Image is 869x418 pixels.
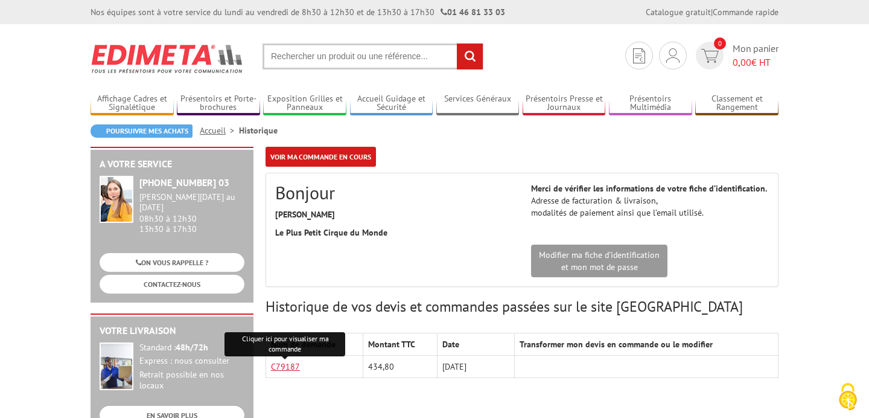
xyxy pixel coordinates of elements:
strong: Merci de vérifier les informations de votre fiche d’identification. [531,183,767,194]
a: Catalogue gratuit [646,7,711,18]
div: | [646,6,778,18]
a: Accueil [200,125,239,136]
strong: 01 46 81 33 03 [441,7,505,18]
a: Commande rapide [713,7,778,18]
span: Mon panier [733,42,778,69]
td: 434,80 [363,356,437,378]
a: Modifier ma fiche d'identificationet mon mot de passe [531,245,667,277]
a: Affichage Cadres et Signalétique [91,94,174,114]
li: Historique [239,124,278,137]
p: Adresse de facturation & livraison, modalités de paiement ainsi que l’email utilisé. [531,182,769,219]
strong: [PHONE_NUMBER] 03 [139,176,229,188]
span: € HT [733,56,778,69]
a: Présentoirs Presse et Journaux [523,94,606,114]
strong: Le Plus Petit Cirque du Monde [275,227,387,238]
div: Express : nous consulter [139,356,244,367]
input: rechercher [457,43,483,69]
a: Voir ma commande en cours [266,147,376,167]
h2: Votre livraison [100,326,244,336]
h2: Bonjour [275,182,513,202]
span: 0,00 [733,56,751,68]
strong: [PERSON_NAME] [275,209,335,220]
button: Cookies (fenêtre modale) [827,377,869,418]
a: Services Généraux [436,94,520,114]
span: 0 [714,37,726,50]
a: CONTACTEZ-NOUS [100,275,244,294]
div: 08h30 à 12h30 13h30 à 17h30 [139,192,244,234]
h2: A votre service [100,159,244,170]
td: [DATE] [438,356,514,378]
a: ON VOUS RAPPELLE ? [100,253,244,272]
input: Rechercher un produit ou une référence... [263,43,483,69]
th: Date [438,333,514,356]
img: Edimeta [91,36,244,81]
a: Présentoirs Multimédia [609,94,692,114]
th: Montant TTC [363,333,437,356]
strong: 48h/72h [176,342,208,353]
img: widget-livraison.jpg [100,342,133,390]
img: devis rapide [633,48,645,63]
div: Standard : [139,342,244,353]
h3: Historique de vos devis et commandes passées sur le site [GEOGRAPHIC_DATA] [266,299,778,315]
th: Transformer mon devis en commande ou le modifier [514,333,778,356]
div: Retrait possible en nos locaux [139,370,244,391]
a: devis rapide 0 Mon panier 0,00€ HT [693,42,778,69]
a: Accueil Guidage et Sécurité [350,94,433,114]
a: Classement et Rangement [695,94,778,114]
img: devis rapide [701,49,719,63]
div: Cliquer ici pour visualiser ma commande [224,332,345,356]
a: Exposition Grilles et Panneaux [263,94,346,114]
a: Poursuivre mes achats [91,124,193,138]
div: [PERSON_NAME][DATE] au [DATE] [139,192,244,213]
a: C79187 [271,361,300,372]
a: Présentoirs et Porte-brochures [177,94,260,114]
img: Cookies (fenêtre modale) [833,382,863,412]
div: Nos équipes sont à votre service du lundi au vendredi de 8h30 à 12h30 et de 13h30 à 17h30 [91,6,505,18]
img: widget-service.jpg [100,176,133,223]
img: devis rapide [666,48,680,63]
